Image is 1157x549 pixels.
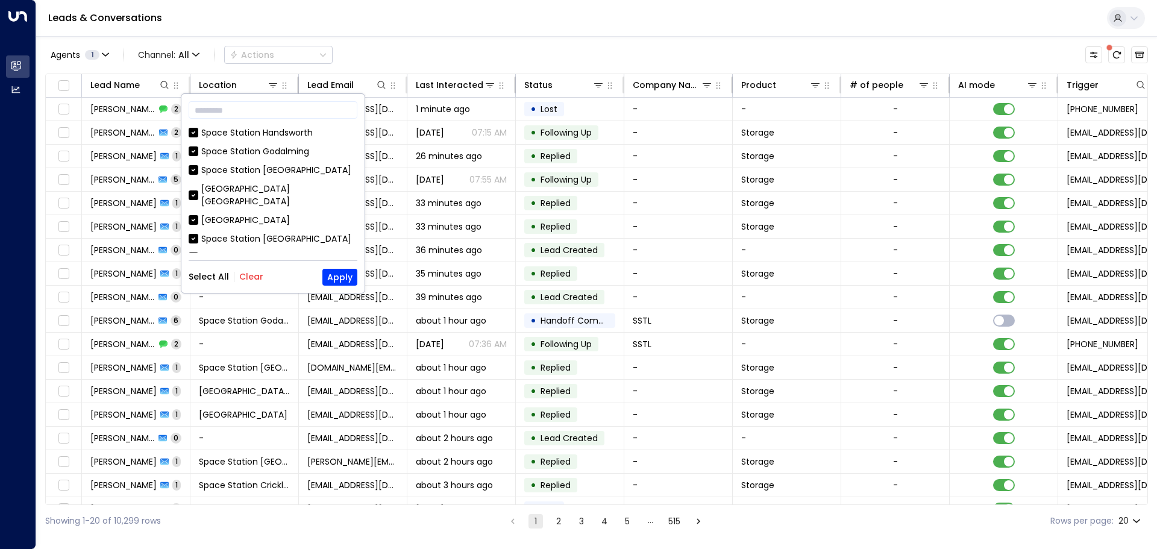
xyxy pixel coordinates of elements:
td: - [624,427,733,450]
button: Go to page 2 [551,514,566,529]
span: 33 minutes ago [416,221,481,233]
td: - [733,427,841,450]
td: - [733,333,841,356]
span: Following Up [541,174,592,186]
span: Joe Regan [90,338,155,350]
p: 07:36 AM [469,338,507,350]
span: 1 [172,386,181,396]
td: - [624,356,733,379]
div: • [530,146,536,166]
div: • [530,216,536,237]
div: Space Station Godalming [201,145,309,158]
div: Status [524,78,553,92]
div: Company Name [633,78,713,92]
span: 1 [85,50,99,60]
span: Lead Created [541,432,598,444]
span: 1 [172,409,181,419]
span: about 1 hour ago [416,409,486,421]
div: • [530,498,536,519]
span: 5 [171,174,181,184]
span: All [178,50,189,60]
span: Olivia Han [90,103,155,115]
div: • [530,428,536,448]
div: Space Station [GEOGRAPHIC_DATA] [189,233,357,245]
div: Company Name [633,78,701,92]
span: Aug 28, 2025 [416,338,444,350]
span: Lead Created [541,244,598,256]
div: - [893,432,898,444]
td: - [733,497,841,520]
button: Channel:All [133,46,204,63]
span: 36 minutes ago [416,244,482,256]
span: Space Station Solihull [199,456,290,468]
div: … [643,514,657,529]
span: Toggle select row [56,313,71,328]
span: Ali Khan [90,244,155,256]
span: Toggle select row [56,360,71,375]
td: - [624,145,733,168]
span: Following Up [541,127,592,139]
span: 1 [172,198,181,208]
span: Toggle select row [56,219,71,234]
div: [GEOGRAPHIC_DATA] [201,214,290,227]
span: +447966392318 [1067,103,1138,115]
span: Handoff Completed [541,315,626,327]
div: • [530,357,536,378]
span: 1 [172,221,181,231]
span: about 1 hour ago [416,362,486,374]
span: steve.kibbler@virginmedia.com [307,456,398,468]
span: 2 [171,339,181,349]
span: Agents [51,51,80,59]
span: Phil Sargent [90,150,157,162]
span: Farah Fairweather [90,432,155,444]
span: Storage [741,174,774,186]
span: 2 [171,503,181,513]
div: Trigger [1067,78,1147,92]
span: 1 [172,151,181,161]
div: - [893,150,898,162]
div: Last Interacted [416,78,483,92]
span: Joe Regan [90,315,155,327]
div: Lead Email [307,78,387,92]
td: - [190,333,299,356]
span: Toggle select row [56,454,71,469]
div: Status [524,78,604,92]
div: 20 [1118,512,1143,530]
span: Yesterday [416,174,444,186]
td: - [624,215,733,238]
td: - [624,474,733,497]
span: Lost [541,503,557,515]
span: Toggle select row [56,172,71,187]
span: fcheng.al@outlook.com [307,362,398,374]
div: Last Interacted [416,78,496,92]
span: +441784258366 [1067,338,1138,350]
div: Product [741,78,776,92]
span: Space Station Cricklewood [199,479,290,491]
nav: pagination navigation [505,513,706,529]
span: Replied [541,385,571,397]
div: • [530,310,536,331]
td: - [190,497,299,520]
p: 11:09 PM [475,503,507,515]
span: Toggle select row [56,102,71,117]
div: • [530,99,536,119]
td: - [624,286,733,309]
button: Archived Leads [1131,46,1148,63]
td: - [624,380,733,403]
div: Space Station [GEOGRAPHIC_DATA] [189,164,357,177]
span: Toggle select row [56,149,71,164]
button: Go to next page [691,514,706,529]
span: Storage [741,268,774,280]
span: hajrahussain@outlook.com [307,385,398,397]
span: 1 minute ago [416,103,470,115]
button: Clear [239,272,263,281]
td: - [733,239,841,262]
p: 07:55 AM [469,174,507,186]
span: Steve Kibbler [90,456,157,468]
div: Space Station Handsworth [201,127,313,139]
button: Agents1 [45,46,113,63]
div: [GEOGRAPHIC_DATA] [189,214,357,227]
span: Shanna Van Vlaanderen [90,268,157,280]
div: • [530,381,536,401]
span: Mamadou Diagne [90,503,155,515]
